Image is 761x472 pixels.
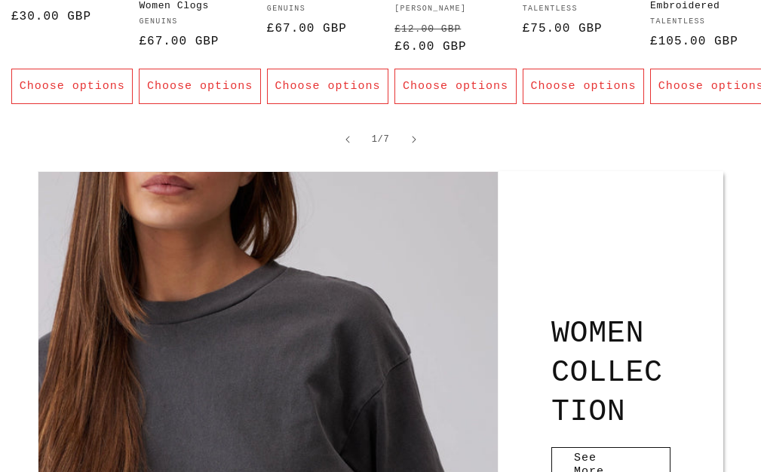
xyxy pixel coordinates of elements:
span: / [378,132,384,147]
span: 1 [372,132,378,147]
button: Choose options [267,69,388,104]
button: Choose options [11,69,133,104]
button: Choose options [394,69,516,104]
button: Choose options [523,69,644,104]
h2: WOMEN COLLECTION [551,315,670,433]
span: 7 [383,132,389,147]
button: Choose options [139,69,260,104]
button: Slide left [331,123,364,156]
button: Slide right [397,123,431,156]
